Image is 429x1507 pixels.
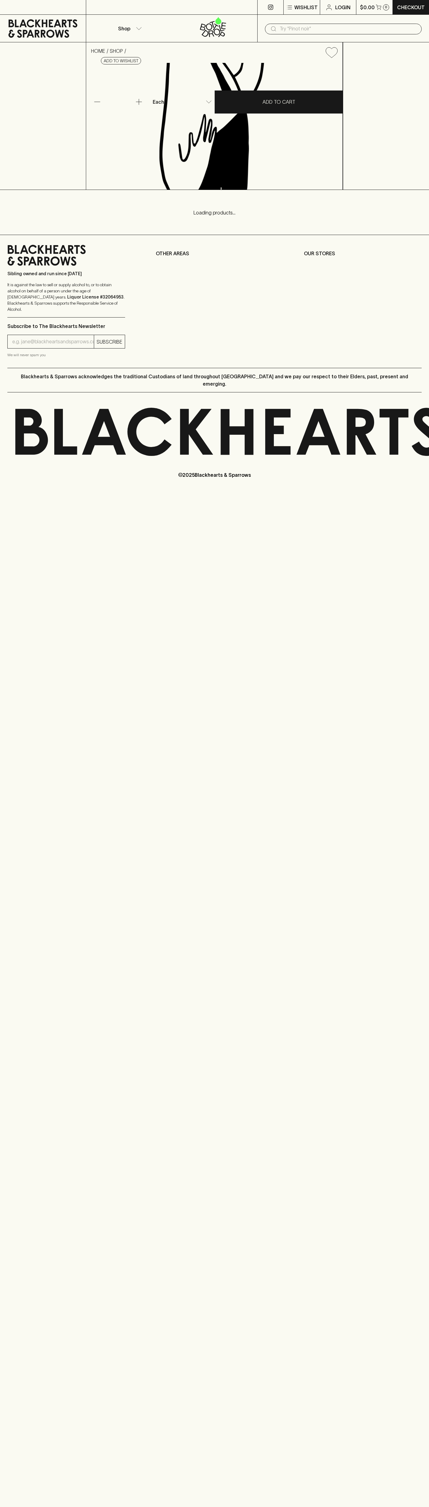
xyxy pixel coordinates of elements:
[6,209,423,216] p: Loading products...
[91,48,105,54] a: HOME
[86,63,343,190] img: Indigo Mandarin Bergamot & Lemon Myrtle Soda 330ml
[110,48,123,54] a: SHOP
[262,98,295,106] p: ADD TO CART
[397,4,425,11] p: Checkout
[323,45,340,60] button: Add to wishlist
[12,373,417,387] p: Blackhearts & Sparrows acknowledges the traditional Custodians of land throughout [GEOGRAPHIC_DAT...
[385,6,387,9] p: 0
[153,98,164,106] p: Each
[67,295,124,299] strong: Liquor License #32064953
[7,352,125,358] p: We will never spam you
[360,4,375,11] p: $0.00
[304,250,422,257] p: OUR STORES
[12,337,94,347] input: e.g. jane@blackheartsandsparrows.com.au
[101,57,141,64] button: Add to wishlist
[86,4,91,11] p: ⠀
[7,322,125,330] p: Subscribe to The Blackhearts Newsletter
[94,335,125,348] button: SUBSCRIBE
[97,338,122,345] p: SUBSCRIBE
[294,4,318,11] p: Wishlist
[335,4,350,11] p: Login
[7,282,125,312] p: It is against the law to sell or supply alcohol to, or to obtain alcohol on behalf of a person un...
[156,250,274,257] p: OTHER AREAS
[118,25,130,32] p: Shop
[215,91,343,114] button: ADD TO CART
[86,15,172,42] button: Shop
[7,271,125,277] p: Sibling owned and run since [DATE]
[150,96,214,108] div: Each
[280,24,417,34] input: Try "Pinot noir"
